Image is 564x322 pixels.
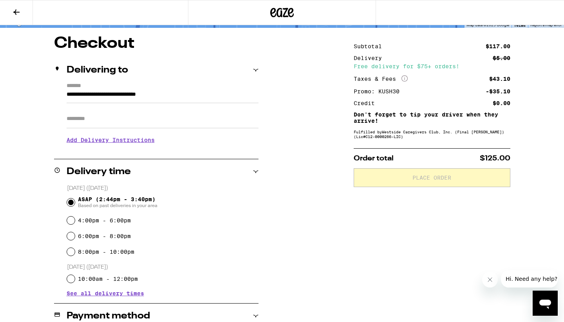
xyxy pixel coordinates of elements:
[54,36,258,51] h1: Checkout
[354,75,408,82] div: Taxes & Fees
[533,291,558,316] iframe: Button to launch messaging window
[354,44,387,49] div: Subtotal
[486,44,510,49] div: $117.00
[67,185,258,192] p: [DATE] ([DATE])
[501,270,558,287] iframe: Message from company
[482,272,498,287] iframe: Close message
[354,129,510,139] div: Fulfilled by Westside Caregivers Club, Inc. (Final [PERSON_NAME]) (Lic# C12-0000266-LIC )
[67,264,258,271] p: [DATE] ([DATE])
[354,168,510,187] button: Place Order
[354,155,394,162] span: Order total
[78,196,157,209] span: ASAP (2:44pm - 3:40pm)
[67,167,131,176] h2: Delivery time
[78,249,134,255] label: 8:00pm - 10:00pm
[493,55,510,61] div: $5.00
[354,89,405,94] div: Promo: KUSH30
[78,202,157,209] span: Based on past deliveries in your area
[493,100,510,106] div: $0.00
[480,155,510,162] span: $125.00
[67,131,258,149] h3: Add Delivery Instructions
[354,100,380,106] div: Credit
[67,149,258,155] p: We'll contact you at [PHONE_NUMBER] when we arrive
[412,175,451,180] span: Place Order
[78,276,138,282] label: 10:00am - 12:00pm
[78,233,131,239] label: 6:00pm - 8:00pm
[514,23,526,27] a: Terms
[486,89,510,94] div: -$35.10
[67,311,150,321] h2: Payment method
[489,76,510,82] div: $43.10
[67,65,128,75] h2: Delivering to
[354,55,387,61] div: Delivery
[78,217,131,224] label: 4:00pm - 6:00pm
[354,111,510,124] p: Don't forget to tip your driver when they arrive!
[67,291,144,296] button: See all delivery times
[354,64,510,69] div: Free delivery for $75+ orders!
